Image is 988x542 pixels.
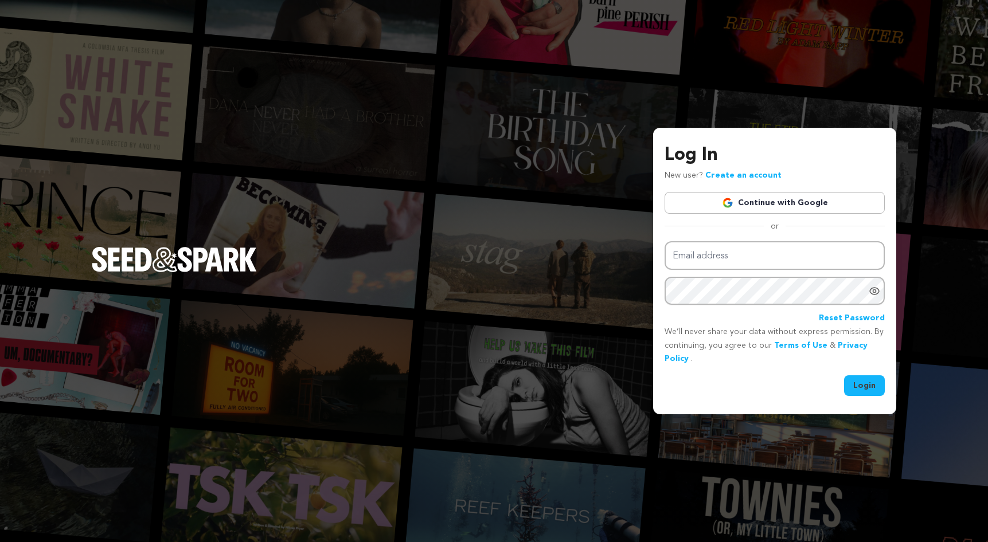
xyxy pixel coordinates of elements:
span: or [764,221,786,232]
button: Login [844,375,885,396]
p: We’ll never share your data without express permission. By continuing, you agree to our & . [665,325,885,366]
h3: Log In [665,142,885,169]
a: Seed&Spark Homepage [92,247,257,295]
img: Seed&Spark Logo [92,247,257,272]
a: Show password as plain text. Warning: this will display your password on the screen. [869,285,880,297]
p: New user? [665,169,782,183]
a: Create an account [705,171,782,179]
input: Email address [665,241,885,270]
img: Google logo [722,197,733,209]
a: Terms of Use [774,341,827,349]
a: Continue with Google [665,192,885,214]
a: Reset Password [819,312,885,325]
